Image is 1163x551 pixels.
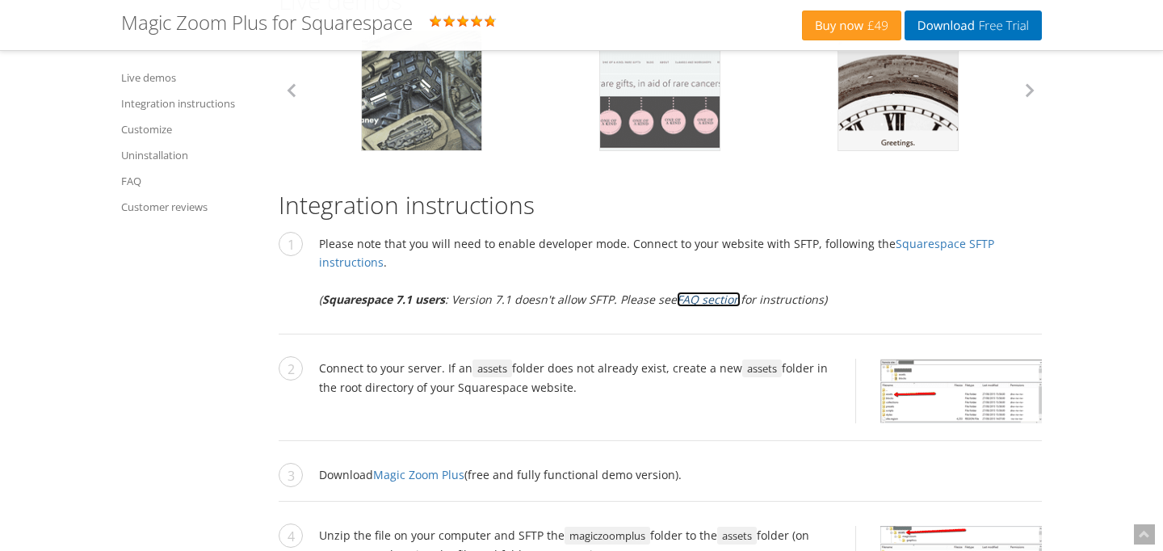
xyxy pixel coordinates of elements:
span: assets [472,360,512,377]
a: Create assets folder on Squarespace server [855,359,1042,423]
span: assets [742,360,782,377]
strong: Squarespace 7.1 users [322,292,445,307]
img: Create assets folder on Squarespace server [880,359,1042,423]
span: Free Trial [975,19,1029,32]
h1: Magic Zoom Plus for Squarespace [121,12,413,33]
a: FAQ section [677,292,741,307]
li: Please note that you will need to enable developer mode. Connect to your website with SFTP, follo... [279,234,1042,334]
a: Magic Zoom Plus [373,467,464,482]
h2: Integration instructions [279,191,1042,218]
a: DownloadFree Trial [905,11,1042,40]
a: Buy now£49 [802,11,901,40]
em: ( : Version 7.1 doesn't allow SFTP. Please see for instructions) [319,292,827,307]
li: Connect to your server. If an folder does not already exist, create a new folder in the root dire... [279,359,1042,441]
span: £49 [863,19,888,32]
span: assets [717,527,757,545]
div: Rating: 5.0 ( ) [121,12,802,38]
li: Download (free and fully functional demo version). [279,465,1042,502]
span: magiczoomplus [565,527,650,545]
